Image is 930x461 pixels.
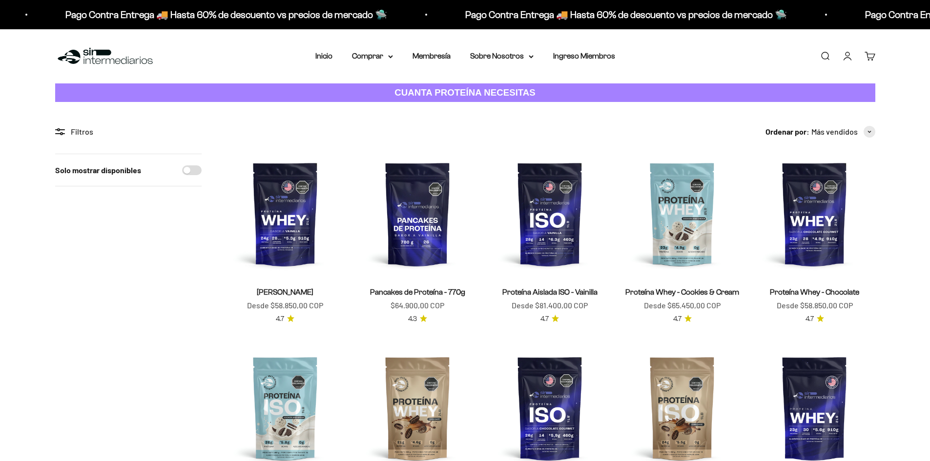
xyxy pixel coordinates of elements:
[502,288,598,296] a: Proteína Aislada ISO - Vainilla
[276,314,284,324] span: 4.7
[64,7,386,22] p: Pago Contra Entrega 🚚 Hasta 60% de descuento vs precios de mercado 🛸
[765,125,809,138] span: Ordenar por:
[370,288,465,296] a: Pancakes de Proteína - 770g
[777,299,853,312] sale-price: Desde $58.850,00 COP
[553,52,615,60] a: Ingreso Miembros
[408,314,427,324] a: 4.34.3 de 5.0 estrellas
[394,87,536,98] strong: CUANTA PROTEÍNA NECESITAS
[806,314,814,324] span: 4.7
[408,314,417,324] span: 4.3
[806,314,824,324] a: 4.74.7 de 5.0 estrellas
[391,299,444,312] sale-price: $64.900,00 COP
[540,314,549,324] span: 4.7
[673,314,692,324] a: 4.74.7 de 5.0 estrellas
[413,52,451,60] a: Membresía
[811,125,875,138] button: Más vendidos
[247,299,323,312] sale-price: Desde $58.850,00 COP
[464,7,786,22] p: Pago Contra Entrega 🚚 Hasta 60% de descuento vs precios de mercado 🛸
[55,125,202,138] div: Filtros
[315,52,332,60] a: Inicio
[257,288,313,296] a: [PERSON_NAME]
[55,83,875,102] a: CUANTA PROTEÍNA NECESITAS
[644,299,721,312] sale-price: Desde $65.450,00 COP
[770,288,859,296] a: Proteína Whey - Chocolate
[673,314,682,324] span: 4.7
[811,125,858,138] span: Más vendidos
[512,299,588,312] sale-price: Desde $81.400,00 COP
[470,50,534,62] summary: Sobre Nosotros
[540,314,559,324] a: 4.74.7 de 5.0 estrellas
[352,50,393,62] summary: Comprar
[55,164,141,177] label: Solo mostrar disponibles
[276,314,294,324] a: 4.74.7 de 5.0 estrellas
[625,288,739,296] a: Proteína Whey - Cookies & Cream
